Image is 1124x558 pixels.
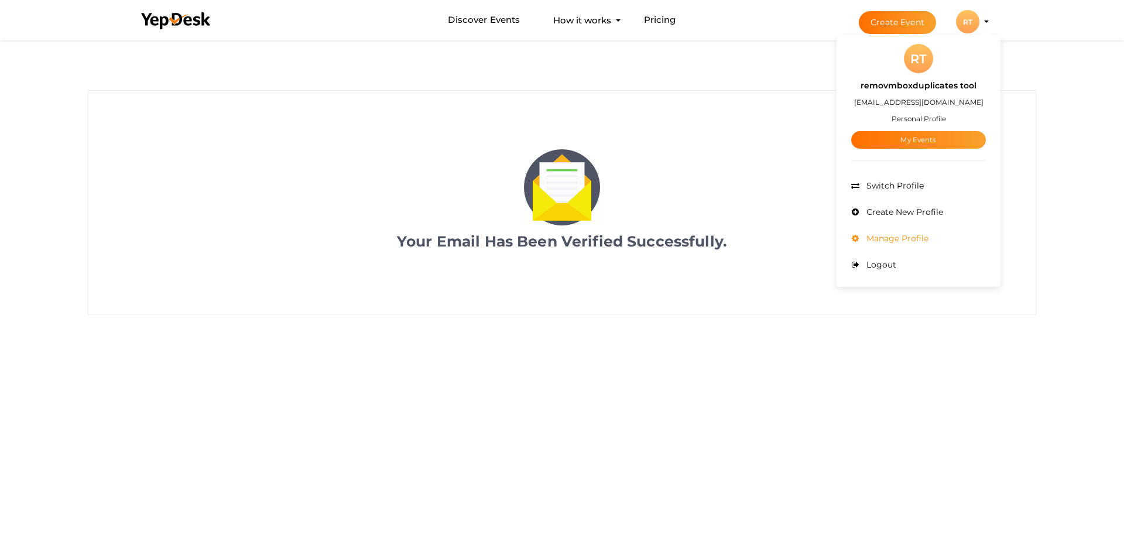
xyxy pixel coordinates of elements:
[863,233,928,244] span: Manage Profile
[397,225,727,252] label: Your Email Has Been Verified Successfully.
[863,207,943,217] span: Create New Profile
[904,44,933,73] div: RT
[859,11,936,34] button: Create Event
[956,18,979,26] profile-pic: RT
[892,114,946,123] small: Personal Profile
[550,9,615,31] button: How it works
[524,149,600,225] img: letter.png
[956,10,979,33] div: RT
[863,259,896,270] span: Logout
[448,9,520,31] a: Discover Events
[644,9,676,31] a: Pricing
[851,131,986,149] a: My Events
[854,95,983,109] label: [EMAIL_ADDRESS][DOMAIN_NAME]
[863,180,924,191] span: Switch Profile
[861,79,976,93] label: removmboxduplicates tool
[952,9,983,34] button: RT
